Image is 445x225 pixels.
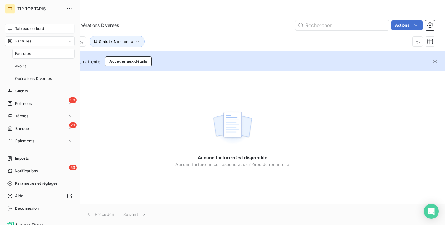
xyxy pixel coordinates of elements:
span: Factures [15,38,31,44]
span: Paramètres et réglages [15,181,57,186]
button: Actions [391,20,423,30]
input: Rechercher [295,20,389,30]
span: 29 [69,122,77,128]
span: 53 [69,165,77,170]
span: Factures [15,51,31,56]
span: TIP TOP TAPIS [17,6,62,11]
span: Tâches [15,113,28,119]
span: Opérations Diverses [77,22,119,28]
span: Aucune facture n’est disponible [198,154,267,161]
span: 98 [69,97,77,103]
button: Statut : Non-échu [90,36,145,47]
span: Relances [15,101,32,106]
span: Paiements [15,138,34,144]
span: Tableau de bord [15,26,44,32]
span: Aucune facture ne correspond aux critères de recherche [175,162,289,167]
div: TT [5,4,15,14]
div: Open Intercom Messenger [424,204,439,219]
span: Opérations Diverses [15,76,52,81]
span: Aide [15,193,23,199]
span: Déconnexion [15,206,39,211]
span: Banque [15,126,29,131]
a: Aide [5,191,75,201]
img: empty state [213,108,252,147]
button: Précédent [82,208,120,221]
span: Notifications [15,168,38,174]
span: Avoirs [15,63,26,69]
span: Imports [15,156,29,161]
button: Suivant [120,208,151,221]
span: Clients [15,88,28,94]
span: Statut : Non-échu [99,39,133,44]
button: Accéder aux détails [105,56,151,66]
